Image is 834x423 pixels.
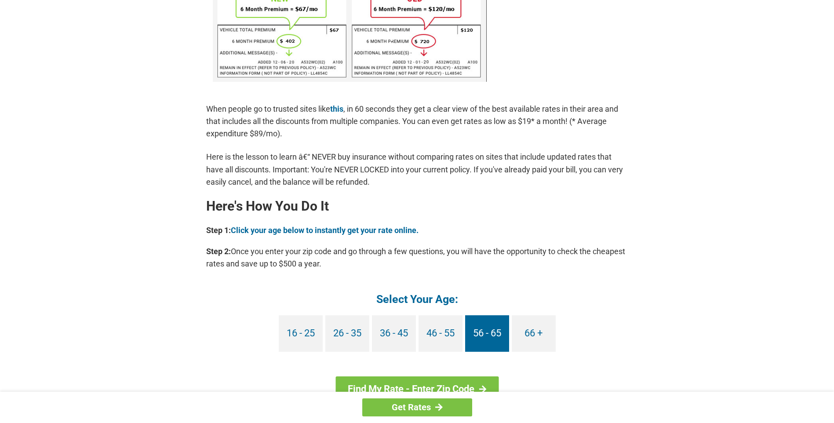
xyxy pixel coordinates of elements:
a: 16 - 25 [279,315,323,352]
p: Once you enter your zip code and go through a few questions, you will have the opportunity to che... [206,245,628,270]
a: this [330,104,343,113]
a: 36 - 45 [372,315,416,352]
a: 66 + [512,315,556,352]
a: 26 - 35 [325,315,369,352]
a: 56 - 65 [465,315,509,352]
b: Step 1: [206,226,231,235]
a: Find My Rate - Enter Zip Code [335,376,499,402]
b: Step 2: [206,247,231,256]
a: 46 - 55 [419,315,463,352]
a: Click your age below to instantly get your rate online. [231,226,419,235]
a: Get Rates [362,398,472,416]
h2: Here's How You Do It [206,199,628,213]
h4: Select Your Age: [206,292,628,306]
p: Here is the lesson to learn â€“ NEVER buy insurance without comparing rates on sites that include... [206,151,628,188]
p: When people go to trusted sites like , in 60 seconds they get a clear view of the best available ... [206,103,628,140]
